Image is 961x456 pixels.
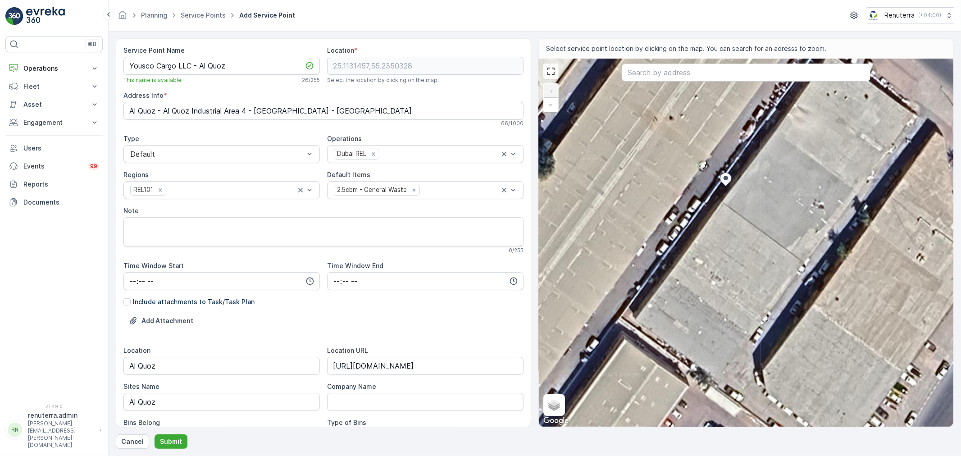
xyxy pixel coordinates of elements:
label: Company Name [327,383,376,390]
label: Service Point Name [123,46,185,54]
a: Open this area in Google Maps (opens a new window) [541,415,571,427]
a: Zoom Out [544,98,558,111]
img: Screenshot_2024-07-26_at_13.33.01.png [867,10,881,20]
label: Location URL [327,347,368,354]
label: Sites Name [123,383,159,390]
span: v 1.49.0 [5,404,103,409]
label: Location [123,347,150,354]
p: 66 / 1000 [501,120,524,127]
label: Type [123,135,139,142]
span: − [549,100,554,108]
label: Time Window End [327,262,383,269]
img: logo [5,7,23,25]
span: This name is available [123,77,182,84]
p: Renuterra [884,11,915,20]
button: Upload File [123,314,199,328]
label: Regions [123,171,149,178]
p: renuterra.admin [28,411,96,420]
label: Default Items [327,171,370,178]
p: ( +04:00 ) [918,12,941,19]
a: Documents [5,193,103,211]
p: [PERSON_NAME][EMAIL_ADDRESS][PERSON_NAME][DOMAIN_NAME] [28,420,96,449]
label: Operations [327,135,362,142]
div: REL101 [131,185,155,195]
a: Layers [544,395,564,415]
p: Events [23,162,83,171]
p: Engagement [23,118,85,127]
p: Documents [23,198,99,207]
label: Time Window Start [123,262,184,269]
a: Users [5,139,103,157]
p: Cancel [121,437,144,446]
img: logo_light-DOdMpM7g.png [26,7,65,25]
input: Search by address [622,64,870,82]
div: Remove REL101 [155,186,165,194]
a: Zoom In [544,84,558,98]
div: Remove 2.5cbm - General Waste [409,186,419,194]
a: Events99 [5,157,103,175]
button: Engagement [5,114,103,132]
button: Cancel [116,434,149,449]
a: Homepage [118,14,128,21]
a: Service Points [181,11,226,19]
p: Reports [23,180,99,189]
div: 2.5cbm - General Waste [334,185,408,195]
button: Renuterra(+04:00) [867,7,954,23]
button: Asset [5,96,103,114]
p: Submit [160,437,182,446]
button: Submit [155,434,187,449]
p: Include attachments to Task/Task Plan [133,297,255,306]
button: Operations [5,59,103,78]
p: 0 / 255 [509,247,524,254]
label: Type of Bins [327,419,366,426]
span: + [549,87,553,95]
p: Add Attachment [141,316,193,325]
div: RR [8,423,22,437]
a: Reports [5,175,103,193]
p: 99 [90,163,97,170]
div: Remove Dubai REL [369,150,378,158]
p: 26 / 255 [302,77,320,84]
p: ⌘B [87,41,96,48]
button: Fleet [5,78,103,96]
label: Address Info [123,91,164,99]
label: Location [327,46,354,54]
a: View Fullscreen [544,64,558,78]
span: Select service point location by clicking on the map. You can search for an adresss to zoom. [546,44,826,53]
p: Fleet [23,82,85,91]
a: Planning [141,11,167,19]
label: Bins Belong [123,419,160,426]
img: Google [541,415,571,427]
span: Select the location by clicking on the map. [327,77,439,84]
button: RRrenuterra.admin[PERSON_NAME][EMAIL_ADDRESS][PERSON_NAME][DOMAIN_NAME] [5,411,103,449]
div: Dubai REL [334,149,368,159]
p: Users [23,144,99,153]
p: Operations [23,64,85,73]
p: Asset [23,100,85,109]
label: Note [123,207,139,214]
span: Add Service Point [237,11,297,20]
